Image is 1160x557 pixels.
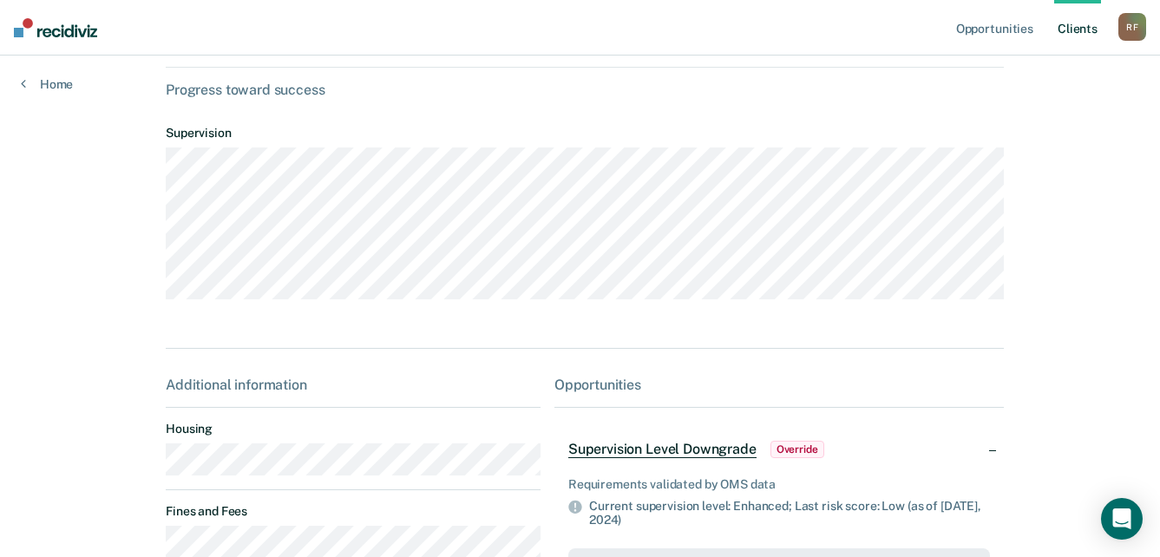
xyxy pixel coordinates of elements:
span: Override [770,441,824,458]
dt: Fines and Fees [166,504,541,519]
dt: Supervision [166,126,1004,141]
div: Supervision Level DowngradeOverride [554,422,1004,477]
div: Requirements validated by OMS data [568,477,990,492]
div: Current supervision level: Enhanced; Last risk score: Low (as of [DATE], [589,499,990,528]
span: Supervision Level Downgrade [568,441,757,458]
dt: Housing [166,422,541,436]
div: Progress toward success [166,82,1004,98]
div: Opportunities [554,377,1004,393]
a: Home [21,76,73,92]
img: Recidiviz [14,18,97,37]
div: R F [1118,13,1146,41]
div: Open Intercom Messenger [1101,498,1143,540]
button: RF [1118,13,1146,41]
span: 2024) [589,513,621,527]
div: Additional information [166,377,541,393]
